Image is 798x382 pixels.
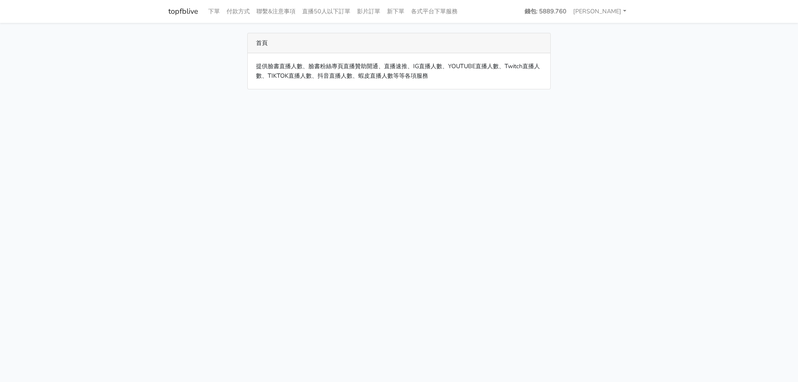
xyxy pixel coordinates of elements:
[223,3,253,20] a: 付款方式
[248,33,550,53] div: 首頁
[205,3,223,20] a: 下單
[168,3,198,20] a: topfblive
[248,53,550,89] div: 提供臉書直播人數、臉書粉絲專頁直播贊助開通、直播速推、IG直播人數、YOUTUBE直播人數、Twitch直播人數、TIKTOK直播人數、抖音直播人數、蝦皮直播人數等等各項服務
[521,3,570,20] a: 錢包: 5889.760
[570,3,630,20] a: [PERSON_NAME]
[253,3,299,20] a: 聯繫&注意事項
[525,7,566,15] strong: 錢包: 5889.760
[299,3,354,20] a: 直播50人以下訂單
[408,3,461,20] a: 各式平台下單服務
[384,3,408,20] a: 新下單
[354,3,384,20] a: 影片訂單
